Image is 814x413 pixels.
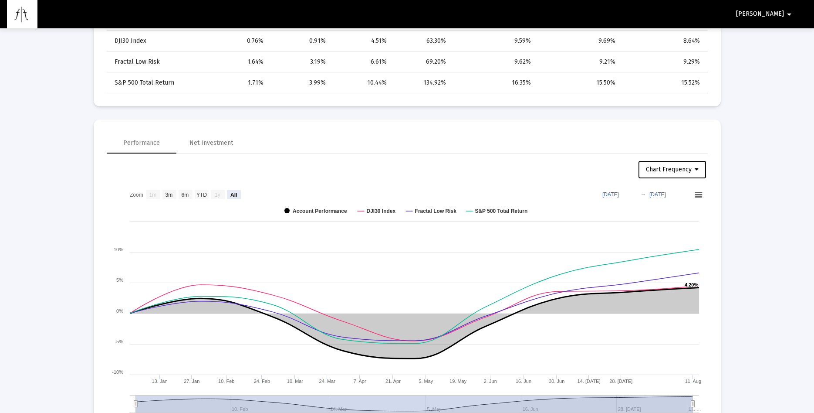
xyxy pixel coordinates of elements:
[166,192,173,198] text: 3m
[736,10,784,18] span: [PERSON_NAME]
[638,161,706,178] button: Chart Frequency
[385,379,401,384] text: 21. Apr
[152,379,167,384] text: 13. Jan
[578,379,601,384] text: 14. [DATE]
[609,379,632,384] text: 28. [DATE]
[484,379,497,384] text: 2. Jun
[628,58,699,66] div: 9.29%
[107,51,207,72] td: Fractal Low Risk
[354,379,366,384] text: 7. Apr
[287,379,304,384] text: 10. Mar
[149,192,157,198] text: 1m
[543,58,616,66] div: 9.21%
[123,139,160,147] div: Performance
[116,308,123,314] text: 0%
[689,406,701,412] text: 11. …
[184,379,199,384] text: 27. Jan
[543,79,616,87] div: 15.50%
[602,191,619,198] text: [DATE]
[449,379,467,384] text: 19. May
[399,58,446,66] div: 69.20%
[254,379,270,384] text: 24. Feb
[338,79,387,87] div: 10.44%
[784,6,794,23] mat-icon: arrow_drop_down
[276,37,326,45] div: 0.91%
[641,191,646,198] text: →
[399,37,446,45] div: 63.30%
[628,37,699,45] div: 8.64%
[338,37,387,45] div: 4.51%
[685,282,698,287] text: 4.20%
[114,247,123,252] text: 10%
[475,208,527,214] text: S&P 500 Total Return
[543,37,616,45] div: 9.69%
[628,79,699,87] div: 15.52%
[276,58,326,66] div: 3.19%
[115,339,123,344] text: -5%
[189,139,233,147] div: Net Investment
[130,192,143,198] text: Zoom
[182,192,189,198] text: 6m
[116,277,123,283] text: 5%
[107,31,207,51] td: DJI30 Index
[196,192,207,198] text: YTD
[366,208,395,214] text: DJI30 Index
[726,5,805,23] button: [PERSON_NAME]
[549,379,564,384] text: 30. Jun
[319,379,336,384] text: 24. Mar
[213,37,264,45] div: 0.76%
[215,192,220,198] text: 1y
[685,379,701,384] text: 11. Aug
[419,379,433,384] text: 5. May
[230,192,237,198] text: All
[646,166,699,173] span: Chart Frequency
[415,208,457,214] text: Fractal Low Risk
[458,58,531,66] div: 9.62%
[213,79,264,87] div: 1.71%
[213,58,264,66] div: 1.64%
[338,58,387,66] div: 6.61%
[218,379,234,384] text: 10. Feb
[458,37,531,45] div: 9.59%
[107,72,207,93] td: S&P 500 Total Return
[293,208,347,214] text: Account Performance
[458,79,531,87] div: 16.35%
[516,379,531,384] text: 16. Jun
[276,79,326,87] div: 3.99%
[112,369,123,375] text: -10%
[14,6,31,23] img: Dashboard
[399,79,446,87] div: 134.92%
[649,191,666,198] text: [DATE]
